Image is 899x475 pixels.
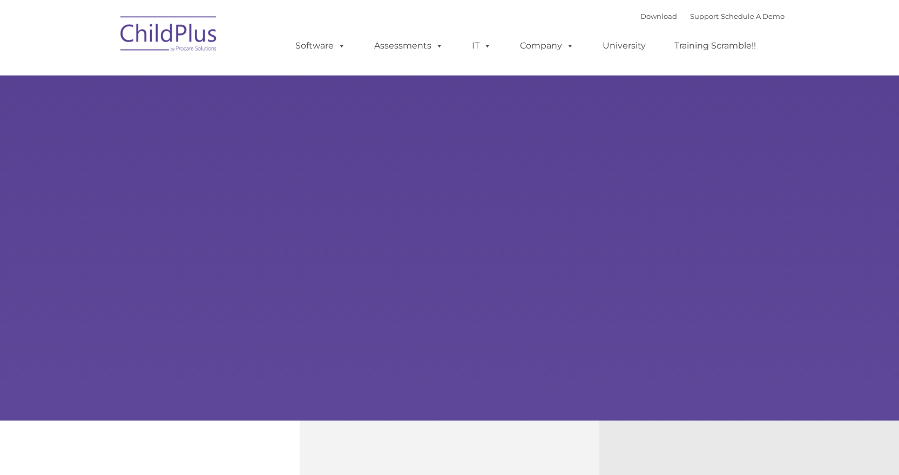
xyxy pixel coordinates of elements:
[285,35,356,57] a: Software
[115,9,223,63] img: ChildPlus by Procare Solutions
[664,35,767,57] a: Training Scramble!!
[509,35,585,57] a: Company
[592,35,657,57] a: University
[640,12,785,20] font: |
[721,12,785,20] a: Schedule A Demo
[690,12,719,20] a: Support
[363,35,454,57] a: Assessments
[461,35,502,57] a: IT
[640,12,677,20] a: Download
